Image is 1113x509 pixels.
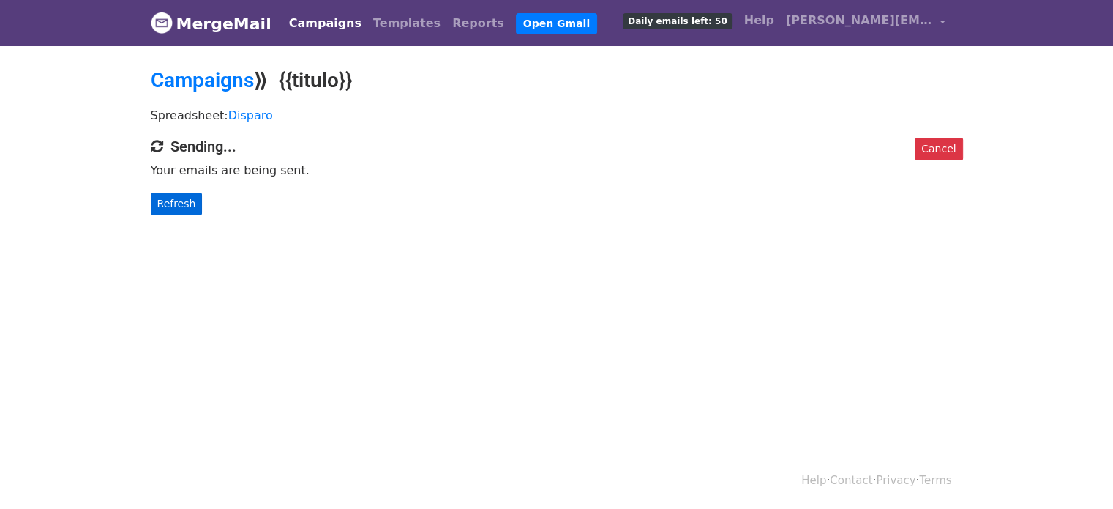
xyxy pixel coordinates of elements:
a: Refresh [151,193,203,215]
h4: Sending... [151,138,963,155]
img: MergeMail logo [151,12,173,34]
a: Reports [446,9,510,38]
a: Open Gmail [516,13,597,34]
p: Your emails are being sent. [151,163,963,178]
h2: ⟫ {{titulo}} [151,68,963,93]
a: Cancel [915,138,962,160]
a: Campaigns [151,68,254,92]
a: Contact [830,474,872,487]
a: Help [738,6,780,35]
a: Daily emails left: 50 [617,6,738,35]
a: Privacy [876,474,915,487]
a: Templates [367,9,446,38]
iframe: Chat Widget [1040,439,1113,509]
a: Help [801,474,826,487]
a: Disparo [228,108,273,122]
a: Terms [919,474,951,487]
a: [PERSON_NAME][EMAIL_ADDRESS][DOMAIN_NAME] [780,6,951,40]
a: MergeMail [151,8,271,39]
span: [PERSON_NAME][EMAIL_ADDRESS][DOMAIN_NAME] [786,12,932,29]
span: Daily emails left: 50 [623,13,732,29]
p: Spreadsheet: [151,108,963,123]
a: Campaigns [283,9,367,38]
